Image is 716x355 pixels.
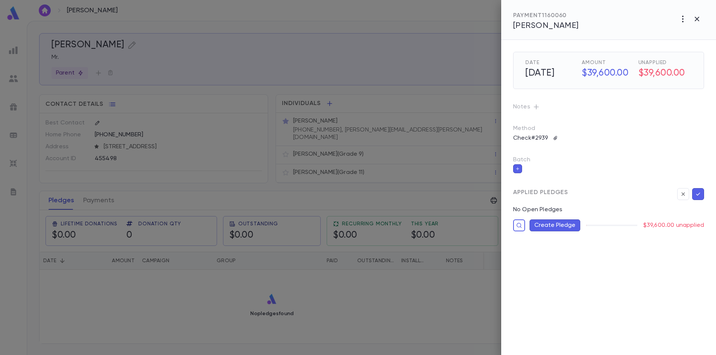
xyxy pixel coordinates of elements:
[643,222,704,229] p: $39,600.00 unapplied
[530,219,580,231] button: Create Pledge
[513,156,704,164] p: Batch
[513,189,568,196] span: Applied Pledges
[513,125,550,132] p: Method
[638,66,692,81] h5: $39,600.00
[509,132,553,144] p: Check #2939
[507,200,704,213] div: No Open Pledges
[638,60,692,66] span: Unapplied
[521,66,579,81] h5: [DATE]
[513,22,579,30] span: [PERSON_NAME]
[513,101,704,113] p: Notes
[525,60,579,66] span: Date
[582,60,635,66] span: Amount
[577,66,635,81] h5: $39,600.00
[513,12,579,19] div: PAYMENT 1160060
